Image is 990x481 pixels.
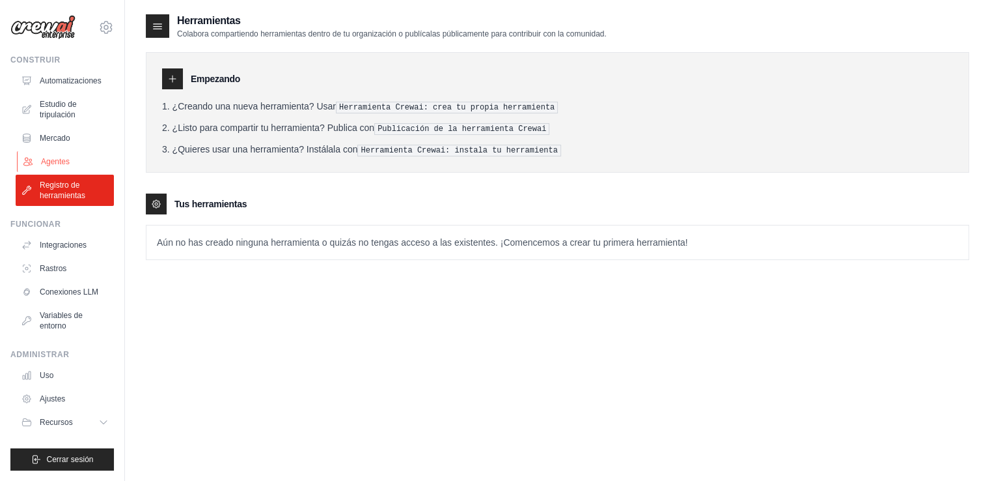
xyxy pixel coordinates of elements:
a: Mercado [16,128,114,149]
font: Construir [10,55,61,65]
font: Agentes [41,157,70,166]
font: Publicación de la herramienta Crewai [378,124,546,134]
button: Cerrar sesión [10,448,114,471]
a: Estudio de tripulación [16,94,114,125]
a: Ajustes [16,388,114,409]
font: Empezando [191,74,240,84]
a: Integraciones [16,235,114,255]
font: Automatizaciones [40,76,102,85]
font: ¿Creando una nueva herramienta? Usar [172,101,336,111]
font: Tus herramientas [174,199,247,209]
font: Registro de herramientas [40,181,85,200]
font: ¿Listo para compartir tu herramienta? Publica con [172,123,374,133]
font: Variables de entorno [40,311,83,330]
button: Recursos [16,412,114,433]
img: Logo [10,15,76,40]
a: Conexiones LLM [16,282,114,302]
font: Estudio de tripulación [40,100,77,119]
font: ¿Quieres usar una herramienta? Instálala con [172,144,358,154]
font: Conexiones LLM [40,287,98,297]
font: Integraciones [40,241,87,250]
font: Administrar [10,350,70,359]
font: Rastros [40,264,66,273]
font: Ajustes [40,394,65,403]
font: Uso [40,371,53,380]
font: Aún no has creado ninguna herramienta o quizás no tengas acceso a las existentes. ¡Comencemos a c... [157,237,688,248]
a: Registro de herramientas [16,175,114,206]
font: Colabora compartiendo herramientas dentro de tu organización o publícalas públicamente para contr... [177,29,607,38]
font: Funcionar [10,220,61,229]
font: Mercado [40,134,70,143]
font: Herramientas [177,15,240,26]
a: Rastros [16,258,114,279]
a: Agentes [17,151,115,172]
font: Recursos [40,418,73,427]
a: Variables de entorno [16,305,114,336]
font: Herramienta Crewai: crea tu propia herramienta [339,103,555,112]
a: Automatizaciones [16,70,114,91]
font: Cerrar sesión [46,455,93,464]
font: Herramienta Crewai: instala tu herramienta [361,146,557,155]
a: Uso [16,365,114,386]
